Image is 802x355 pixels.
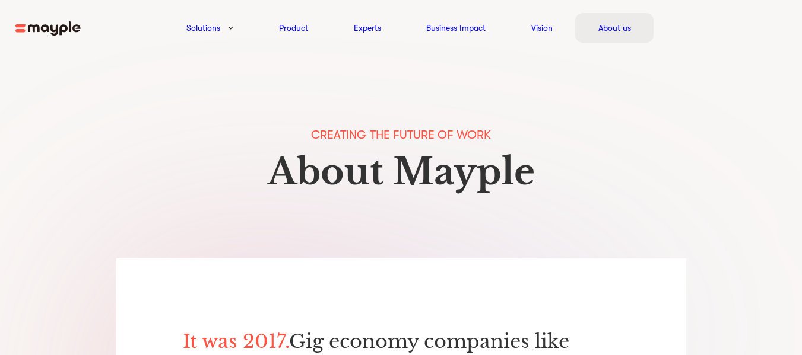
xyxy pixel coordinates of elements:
a: Business Impact [426,21,486,35]
a: Product [279,21,308,35]
a: Vision [531,21,553,35]
img: mayple-logo [15,21,81,36]
img: arrow-down [228,26,233,30]
a: Experts [354,21,381,35]
span: It was 2017. [183,330,289,353]
a: About us [598,21,631,35]
a: Solutions [186,21,220,35]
